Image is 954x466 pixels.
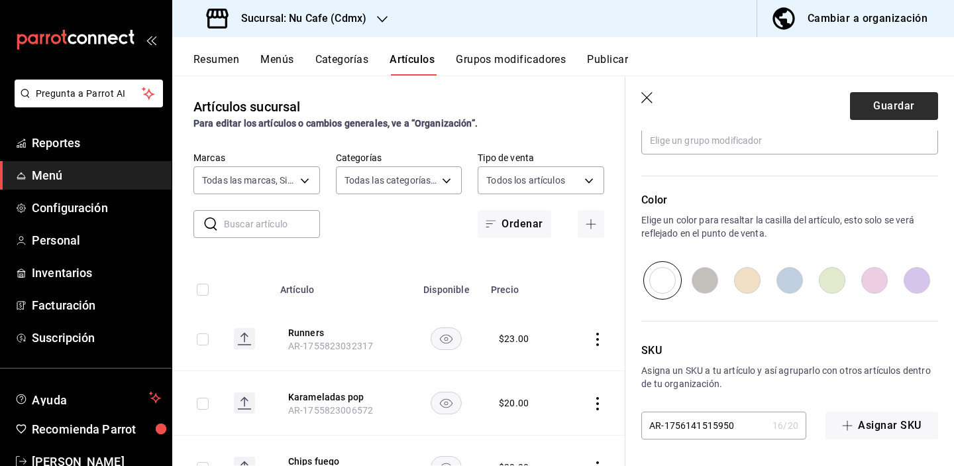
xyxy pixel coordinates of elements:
[478,153,604,162] label: Tipo de venta
[260,53,293,76] button: Menús
[32,166,161,184] span: Menú
[32,231,161,249] span: Personal
[641,127,938,154] input: Elige un grupo modificador
[32,329,161,347] span: Suscripción
[146,34,156,45] button: open_drawer_menu
[288,390,394,404] button: edit-product-location
[9,96,163,110] a: Pregunta a Parrot AI
[15,80,163,107] button: Pregunta a Parrot AI
[193,53,239,76] button: Resumen
[825,412,938,439] button: Asignar SKU
[272,264,410,307] th: Artículo
[486,174,565,187] span: Todos los artículos
[390,53,435,76] button: Artículos
[193,53,954,76] div: navigation tabs
[483,264,567,307] th: Precio
[32,134,161,152] span: Reportes
[32,390,144,406] span: Ayuda
[288,326,394,339] button: edit-product-location
[808,9,927,28] div: Cambiar a organización
[456,53,566,76] button: Grupos modificadores
[641,192,938,208] p: Color
[591,333,604,346] button: actions
[193,153,320,162] label: Marcas
[641,364,938,390] p: Asigna un SKU a tu artículo y así agruparlo con otros artículos dentro de tu organización.
[32,264,161,282] span: Inventarios
[315,53,369,76] button: Categorías
[231,11,366,27] h3: Sucursal: Nu Cafe (Cdmx)
[32,420,161,438] span: Recomienda Parrot
[431,327,462,350] button: availability-product
[288,405,373,416] span: AR-1755823006572
[32,199,161,217] span: Configuración
[478,210,551,238] button: Ordenar
[499,332,529,345] div: $ 23.00
[410,264,483,307] th: Disponible
[32,296,161,314] span: Facturación
[193,97,300,117] div: Artículos sucursal
[499,396,529,410] div: $ 20.00
[587,53,628,76] button: Publicar
[193,118,478,129] strong: Para editar los artículos o cambios generales, ve a “Organización”.
[36,87,142,101] span: Pregunta a Parrot AI
[591,397,604,410] button: actions
[431,392,462,414] button: availability-product
[641,343,938,359] p: SKU
[850,92,938,120] button: Guardar
[772,419,798,432] div: 16 / 20
[336,153,462,162] label: Categorías
[224,211,320,237] input: Buscar artículo
[202,174,295,187] span: Todas las marcas, Sin marca
[641,213,938,240] p: Elige un color para resaltar la casilla del artículo, esto solo se verá reflejado en el punto de ...
[288,341,373,351] span: AR-1755823032317
[344,174,438,187] span: Todas las categorías, Sin categoría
